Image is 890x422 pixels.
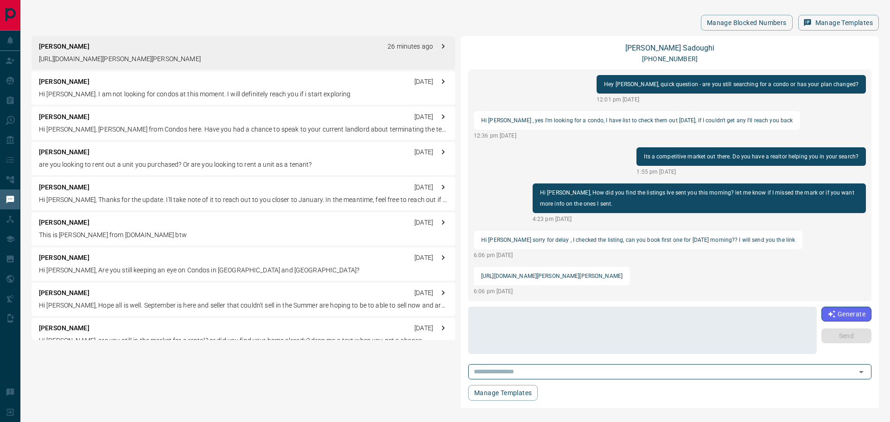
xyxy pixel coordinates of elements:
[39,112,89,122] p: [PERSON_NAME]
[481,234,795,246] p: Hi [PERSON_NAME] sorry for delay , I checked the listing, can you book first one for [DATE] morni...
[855,365,868,378] button: Open
[39,336,448,346] p: Hi [PERSON_NAME], are you still in the market for a rental? or did you find your home already? dr...
[540,187,858,209] p: Hi [PERSON_NAME], How did you find the listings Ive sent you this morning? let me know if I misse...
[625,44,714,52] a: [PERSON_NAME] Sadoughi
[388,42,433,51] p: 26 minutes ago
[474,287,630,296] p: 6:06 pm [DATE]
[597,95,866,104] p: 12:01 pm [DATE]
[642,54,698,64] p: [PHONE_NUMBER]
[39,89,448,99] p: Hi [PERSON_NAME]. I am not looking for condos at this moment. I will definitely reach you if i st...
[481,271,623,282] p: [URL][DOMAIN_NAME][PERSON_NAME][PERSON_NAME]
[39,218,89,227] p: [PERSON_NAME]
[481,115,793,126] p: Hi [PERSON_NAME] , yes I'm looking for a condo, I have list to check them out [DATE], if I couldn...
[821,307,871,321] button: Generate
[533,215,866,223] p: 4:23 pm [DATE]
[39,54,448,64] p: [URL][DOMAIN_NAME][PERSON_NAME][PERSON_NAME]
[701,15,793,31] button: Manage Blocked Numbers
[414,183,433,192] p: [DATE]
[414,77,433,87] p: [DATE]
[414,288,433,298] p: [DATE]
[414,253,433,263] p: [DATE]
[414,218,433,227] p: [DATE]
[39,77,89,87] p: [PERSON_NAME]
[39,125,448,134] p: Hi [PERSON_NAME], [PERSON_NAME] from Condos here. Have you had a chance to speak to your current ...
[414,112,433,122] p: [DATE]
[39,230,448,240] p: This is [PERSON_NAME] from [DOMAIN_NAME] btw
[636,168,866,176] p: 1:55 pm [DATE]
[474,132,800,140] p: 12:36 pm [DATE]
[604,79,858,90] p: Hey [PERSON_NAME], quick question - are you still searching for a condo or has your plan changed?
[468,385,538,401] button: Manage Templates
[39,195,448,205] p: Hi [PERSON_NAME], Thanks for the update. I'll take note of it to reach out to you closer to Janua...
[39,160,448,170] p: are you looking to rent out a unit you purchased? Or are you looking to rent a unit as a tenant?
[474,251,802,259] p: 6:06 pm [DATE]
[39,183,89,192] p: [PERSON_NAME]
[39,301,448,310] p: Hi [PERSON_NAME], Hope all is well. September is here and seller that couldn't sell in the Summer...
[39,288,89,298] p: [PERSON_NAME]
[39,323,89,333] p: [PERSON_NAME]
[39,265,448,275] p: Hi [PERSON_NAME], Are you still keeping an eye on Condos in [GEOGRAPHIC_DATA] and [GEOGRAPHIC_DATA]?
[414,323,433,333] p: [DATE]
[39,147,89,157] p: [PERSON_NAME]
[798,15,879,31] button: Manage Templates
[39,42,89,51] p: [PERSON_NAME]
[39,253,89,263] p: [PERSON_NAME]
[414,147,433,157] p: [DATE]
[644,151,858,162] p: Its a competitive market out there. Do you have a realtor helping you in your search?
